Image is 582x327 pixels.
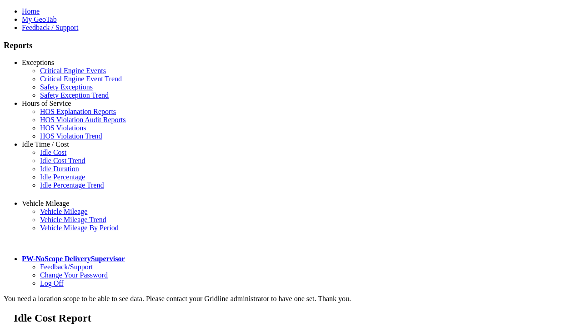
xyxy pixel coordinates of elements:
[22,15,57,23] a: My GeoTab
[40,157,85,164] a: Idle Cost Trend
[4,40,578,50] h3: Reports
[40,216,106,223] a: Vehicle Mileage Trend
[40,224,119,232] a: Vehicle Mileage By Period
[22,7,40,15] a: Home
[40,132,102,140] a: HOS Violation Trend
[40,181,104,189] a: Idle Percentage Trend
[40,173,85,181] a: Idle Percentage
[4,295,578,303] div: You need a location scope to be able to see data. Please contact your Gridline administrator to h...
[40,116,126,124] a: HOS Violation Audit Reports
[40,279,64,287] a: Log Off
[40,263,93,271] a: Feedback/Support
[40,91,109,99] a: Safety Exception Trend
[40,208,87,215] a: Vehicle Mileage
[22,99,71,107] a: Hours of Service
[22,140,69,148] a: Idle Time / Cost
[22,59,54,66] a: Exceptions
[40,75,122,83] a: Critical Engine Event Trend
[40,108,116,115] a: HOS Explanation Reports
[22,199,69,207] a: Vehicle Mileage
[40,67,106,74] a: Critical Engine Events
[40,124,86,132] a: HOS Violations
[14,312,578,324] h2: Idle Cost Report
[40,149,66,156] a: Idle Cost
[40,271,108,279] a: Change Your Password
[40,165,79,173] a: Idle Duration
[40,83,93,91] a: Safety Exceptions
[22,255,125,263] a: PW-NoScope DeliverySupervisor
[22,24,78,31] a: Feedback / Support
